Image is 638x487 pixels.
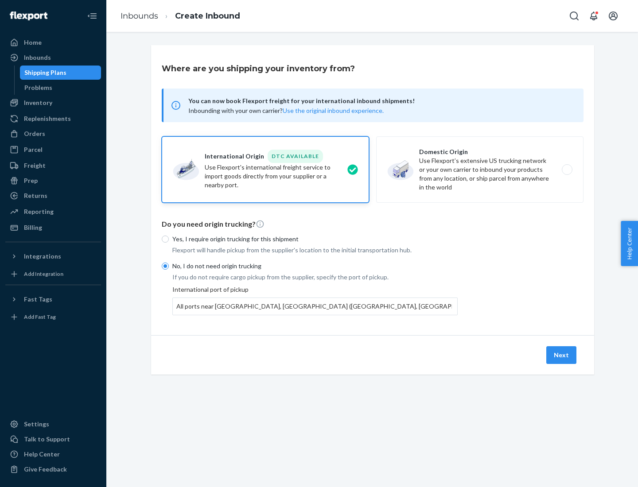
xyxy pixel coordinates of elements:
[83,7,101,25] button: Close Navigation
[24,270,63,278] div: Add Integration
[188,107,384,114] span: Inbounding with your own carrier?
[24,420,49,429] div: Settings
[24,207,54,216] div: Reporting
[546,346,576,364] button: Next
[5,447,101,461] a: Help Center
[172,273,458,282] p: If you do not require cargo pickup from the supplier, specify the port of pickup.
[5,174,101,188] a: Prep
[5,50,101,65] a: Inbounds
[121,11,158,21] a: Inbounds
[5,462,101,476] button: Give Feedback
[604,7,622,25] button: Open account menu
[162,63,355,74] h3: Where are you shipping your inventory from?
[113,3,247,29] ol: breadcrumbs
[585,7,603,25] button: Open notifications
[20,66,101,80] a: Shipping Plans
[20,81,101,95] a: Problems
[5,310,101,324] a: Add Fast Tag
[24,114,71,123] div: Replenishments
[24,223,42,232] div: Billing
[24,98,52,107] div: Inventory
[5,143,101,157] a: Parcel
[24,295,52,304] div: Fast Tags
[24,83,52,92] div: Problems
[24,176,38,185] div: Prep
[24,68,66,77] div: Shipping Plans
[172,235,458,243] p: Yes, I require origin trucking for this shipment
[172,262,458,271] p: No, I do not need origin trucking
[24,191,47,200] div: Returns
[5,35,101,50] a: Home
[172,285,458,315] div: International port of pickup
[162,263,169,270] input: No, I do not need origin trucking
[5,96,101,110] a: Inventory
[188,96,573,106] span: You can now book Flexport freight for your international inbound shipments!
[24,465,67,474] div: Give Feedback
[24,450,60,459] div: Help Center
[5,220,101,235] a: Billing
[5,158,101,173] a: Freight
[5,292,101,306] button: Fast Tags
[24,435,70,444] div: Talk to Support
[24,252,61,261] div: Integrations
[175,11,240,21] a: Create Inbound
[10,12,47,20] img: Flexport logo
[5,189,101,203] a: Returns
[24,313,56,321] div: Add Fast Tag
[5,127,101,141] a: Orders
[24,53,51,62] div: Inbounds
[5,432,101,446] a: Talk to Support
[172,246,458,255] p: Flexport will handle pickup from the supplier's location to the initial transportation hub.
[5,267,101,281] a: Add Integration
[24,38,42,47] div: Home
[24,145,43,154] div: Parcel
[621,221,638,266] button: Help Center
[24,129,45,138] div: Orders
[283,106,384,115] button: Use the original inbound experience.
[162,236,169,243] input: Yes, I require origin trucking for this shipment
[5,249,101,263] button: Integrations
[5,205,101,219] a: Reporting
[162,219,584,229] p: Do you need origin trucking?
[5,417,101,431] a: Settings
[24,161,46,170] div: Freight
[5,112,101,126] a: Replenishments
[565,7,583,25] button: Open Search Box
